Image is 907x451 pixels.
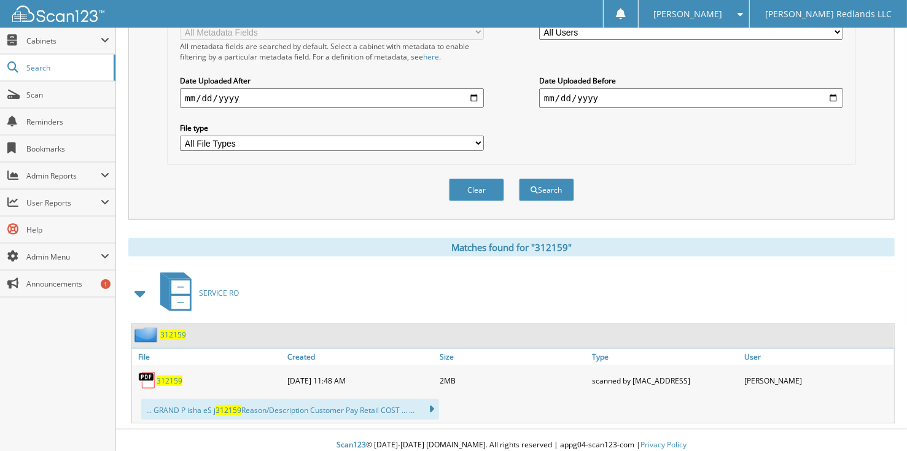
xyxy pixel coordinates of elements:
[101,279,111,289] div: 1
[449,179,504,201] button: Clear
[337,439,366,450] span: Scan123
[26,36,101,46] span: Cabinets
[26,63,107,73] span: Search
[742,368,894,393] div: [PERSON_NAME]
[132,349,284,365] a: File
[742,349,894,365] a: User
[640,439,687,450] a: Privacy Policy
[437,368,589,393] div: 2MB
[26,171,101,181] span: Admin Reports
[765,10,892,18] span: [PERSON_NAME] Redlands LLC
[590,368,742,393] div: scanned by [MAC_ADDRESS]
[539,88,843,108] input: end
[157,376,182,386] a: 312159
[180,123,484,133] label: File type
[216,405,241,415] span: 312159
[12,6,104,22] img: scan123-logo-white.svg
[539,75,843,86] label: Date Uploaded Before
[654,10,723,18] span: [PERSON_NAME]
[284,368,437,393] div: [DATE] 11:48 AM
[26,144,109,154] span: Bookmarks
[26,117,109,127] span: Reminders
[284,349,437,365] a: Created
[846,392,907,451] iframe: Chat Widget
[128,238,895,256] div: Matches found for "312159"
[590,349,742,365] a: Type
[180,88,484,108] input: start
[138,371,157,390] img: PDF.png
[180,75,484,86] label: Date Uploaded After
[160,330,186,340] a: 312159
[26,252,101,262] span: Admin Menu
[26,225,109,235] span: Help
[26,198,101,208] span: User Reports
[26,90,109,100] span: Scan
[199,288,239,298] span: SERVICE RO
[519,179,574,201] button: Search
[26,279,109,289] span: Announcements
[134,327,160,342] img: folder2.png
[423,52,439,62] a: here
[180,41,484,62] div: All metadata fields are searched by default. Select a cabinet with metadata to enable filtering b...
[141,399,439,420] div: ... GRAND P isha eS j Reason/Description Customer Pay Retail COST ... ...
[153,269,239,317] a: SERVICE RO
[437,349,589,365] a: Size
